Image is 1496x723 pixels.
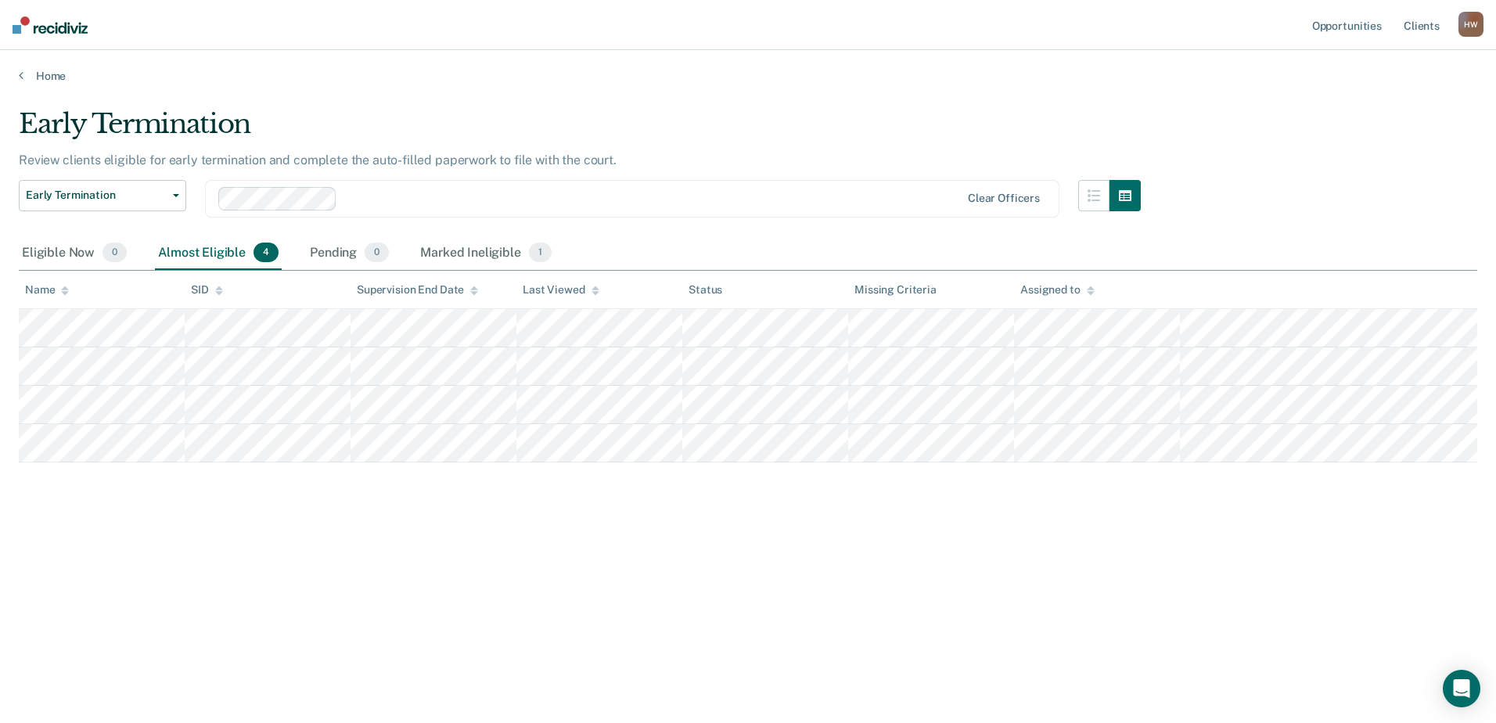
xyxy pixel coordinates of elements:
[689,283,722,297] div: Status
[102,243,127,263] span: 0
[19,236,130,271] div: Eligible Now0
[26,189,167,202] span: Early Termination
[25,283,69,297] div: Name
[1458,12,1483,37] button: HW
[854,283,937,297] div: Missing Criteria
[523,283,599,297] div: Last Viewed
[1443,670,1480,707] div: Open Intercom Messenger
[968,192,1040,205] div: Clear officers
[155,236,282,271] div: Almost Eligible4
[13,16,88,34] img: Recidiviz
[1020,283,1094,297] div: Assigned to
[417,236,555,271] div: Marked Ineligible1
[191,283,223,297] div: SID
[529,243,552,263] span: 1
[19,153,617,167] p: Review clients eligible for early termination and complete the auto-filled paperwork to file with...
[19,108,1141,153] div: Early Termination
[19,180,186,211] button: Early Termination
[254,243,279,263] span: 4
[307,236,392,271] div: Pending0
[357,283,478,297] div: Supervision End Date
[19,69,1477,83] a: Home
[365,243,389,263] span: 0
[1458,12,1483,37] div: H W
